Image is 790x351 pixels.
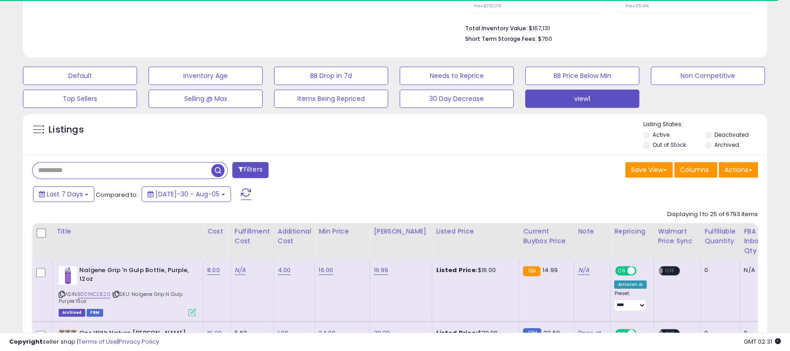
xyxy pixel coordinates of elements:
[47,189,83,199] span: Last 7 Days
[714,131,749,139] label: Deactivated
[9,337,43,346] strong: Copyright
[235,329,267,337] div: 5.62
[232,162,268,178] button: Filters
[543,329,560,337] span: 32.59
[578,227,606,236] div: Note
[436,329,477,337] b: Listed Price:
[278,266,291,275] a: 4.00
[436,227,515,236] div: Listed Price
[318,329,335,338] a: 24.00
[523,266,540,276] small: FBA
[56,227,199,236] div: Title
[235,266,246,275] a: N/A
[614,227,650,236] div: Repricing
[704,227,736,246] div: Fulfillable Quantity
[33,186,94,202] button: Last 7 Days
[663,267,677,275] span: OFF
[59,290,182,304] span: | SKU: Nalgene Grip N Gulp Purple 16oz
[525,89,639,108] button: view1
[744,266,768,274] div: N/A
[207,227,227,236] div: Cost
[744,337,781,346] span: 2025-08-13 02:31 GMT
[674,162,717,178] button: Columns
[658,227,697,246] div: Walmart Price Sync
[373,227,428,236] div: [PERSON_NAME]
[278,329,289,338] a: 1.00
[436,329,512,337] div: $29.99
[318,266,333,275] a: 16.00
[318,227,366,236] div: Min Price
[207,266,220,275] a: 8.00
[653,131,669,139] label: Active
[235,227,270,246] div: Fulfillment Cost
[543,266,558,274] span: 14.99
[119,337,159,346] a: Privacy Policy
[616,330,627,338] span: ON
[400,89,514,108] button: 30 Day Decrease
[278,227,311,246] div: Additional Cost
[59,329,77,347] img: 61QnAonwGTL._SL40_.jpg
[635,267,650,275] span: OFF
[79,266,191,285] b: Nalgene Grip 'n Gulp Bottle, Purple, 12oz
[704,266,733,274] div: 0
[744,329,768,337] div: 0
[616,267,627,275] span: ON
[23,89,137,108] button: Top Sellers
[77,290,110,298] a: B001NCDE20
[436,266,477,274] b: Listed Price:
[744,227,771,256] div: FBA inbound Qty
[207,329,222,338] a: 16.00
[653,141,686,149] label: Out of Stock
[704,329,733,337] div: 0
[578,329,601,346] a: Price at 15%
[274,67,388,85] button: BB Drop in 7d
[155,189,219,199] span: [DATE]-30 - Aug-05
[49,123,84,136] h5: Listings
[373,329,390,338] a: 29.99
[578,266,589,275] a: N/A
[96,190,138,199] span: Compared to:
[274,89,388,108] button: Items Being Repriced
[625,162,673,178] button: Save View
[400,67,514,85] button: Needs to Reprice
[525,67,639,85] button: BB Price Below Min
[614,280,646,289] div: Amazon AI
[651,67,765,85] button: Non Competitive
[148,89,263,108] button: Selling @ Max
[680,165,709,174] span: Columns
[87,309,103,317] span: FBM
[523,227,570,246] div: Current Buybox Price
[23,67,137,85] button: Default
[667,210,758,219] div: Displaying 1 to 25 of 6793 items
[523,328,541,338] small: FBM
[436,266,512,274] div: $16.00
[719,162,758,178] button: Actions
[59,309,85,317] span: Listings that have been deleted from Seller Central
[714,141,739,149] label: Archived
[78,337,117,346] a: Terms of Use
[614,290,647,311] div: Preset:
[9,338,159,346] div: seller snap | |
[59,266,196,315] div: ASIN:
[59,266,77,284] img: 31BxdXxoXNL._SL40_.jpg
[148,67,263,85] button: Inventory Age
[142,186,231,202] button: [DATE]-30 - Aug-05
[643,120,767,129] p: Listing States:
[373,266,388,275] a: 16.99
[663,330,677,338] span: OFF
